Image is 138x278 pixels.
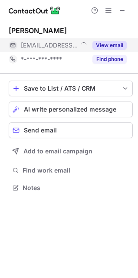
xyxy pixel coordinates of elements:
[9,122,133,138] button: Send email
[9,5,61,16] img: ContactOut v5.3.10
[9,143,133,159] button: Add to email campaign
[92,55,127,64] button: Reveal Button
[24,127,57,134] span: Send email
[9,164,133,176] button: Find work email
[23,148,92,155] span: Add to email campaign
[24,106,116,113] span: AI write personalized message
[23,166,129,174] span: Find work email
[9,81,133,96] button: save-profile-one-click
[9,102,133,117] button: AI write personalized message
[92,41,127,50] button: Reveal Button
[24,85,118,92] div: Save to List / ATS / CRM
[23,184,129,192] span: Notes
[9,26,67,35] div: [PERSON_NAME]
[9,182,133,194] button: Notes
[21,41,78,49] span: [EMAIL_ADDRESS][DOMAIN_NAME]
